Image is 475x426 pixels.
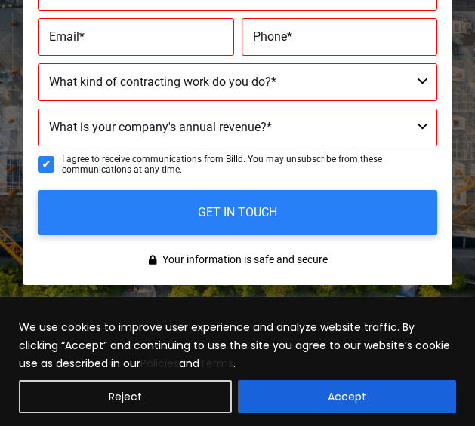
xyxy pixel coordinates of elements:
span: Phone [253,29,287,44]
input: I agree to receive communications from Billd. You may unsubscribe from these communications at an... [38,156,54,173]
button: Reject [19,380,232,413]
span: Your information is safe and secure [159,250,328,270]
a: Terms [199,356,233,371]
button: Accept [238,380,456,413]
a: Policies [140,356,179,371]
p: We use cookies to improve user experience and analyze website traffic. By clicking “Accept” and c... [19,318,456,372]
span: Email [49,29,79,44]
span: I agree to receive communications from Billd. You may unsubscribe from these communications at an... [62,154,437,176]
input: GET IN TOUCH [38,190,437,235]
